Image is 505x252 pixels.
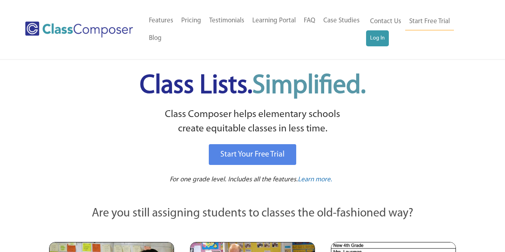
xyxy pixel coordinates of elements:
a: FAQ [300,12,319,30]
p: Class Composer helps elementary schools create equitable classes in less time. [48,107,457,137]
a: Start Free Trial [405,13,454,31]
a: Learn more. [298,175,332,185]
a: Contact Us [366,13,405,30]
span: Class Lists. [140,73,366,99]
span: Learn more. [298,176,332,183]
a: Start Your Free Trial [209,144,296,165]
a: Log In [366,30,389,46]
span: Simplified. [252,73,366,99]
nav: Header Menu [366,13,474,46]
a: Pricing [177,12,205,30]
a: Learning Portal [248,12,300,30]
span: For one grade level. Includes all the features. [170,176,298,183]
span: Start Your Free Trial [220,151,285,159]
a: Features [145,12,177,30]
a: Testimonials [205,12,248,30]
a: Case Studies [319,12,364,30]
img: Class Composer [25,22,133,38]
nav: Header Menu [145,12,366,47]
p: Are you still assigning students to classes the old-fashioned way? [49,205,456,222]
a: Blog [145,30,166,47]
